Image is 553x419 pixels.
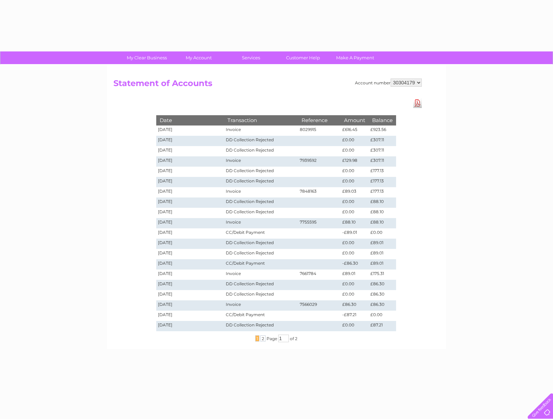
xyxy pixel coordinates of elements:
td: £129.98 [341,156,369,167]
td: £616.45 [341,125,369,136]
td: £0.00 [341,249,369,259]
td: [DATE] [156,239,224,249]
td: CC/Debit Payment [224,311,298,321]
td: [DATE] [156,280,224,290]
td: [DATE] [156,208,224,218]
td: Invoice [224,187,298,197]
td: [DATE] [156,146,224,156]
td: -£87.21 [341,311,369,321]
td: £0.00 [341,208,369,218]
td: 7755595 [298,218,341,228]
td: Invoice [224,156,298,167]
td: £89.03 [341,187,369,197]
td: £86.30 [341,300,369,311]
td: DD Collection Rejected [224,146,298,156]
td: DD Collection Rejected [224,321,298,331]
td: Invoice [224,300,298,311]
td: £86.30 [369,300,396,311]
td: £87.21 [369,321,396,331]
td: DD Collection Rejected [224,208,298,218]
td: DD Collection Rejected [224,177,298,187]
span: 2 [260,335,266,342]
td: £89.01 [341,270,369,280]
td: £177.13 [369,177,396,187]
span: 2 [295,336,297,341]
td: DD Collection Rejected [224,280,298,290]
a: Download Pdf [413,98,422,108]
td: £0.00 [341,197,369,208]
a: My Clear Business [119,51,175,64]
td: [DATE] [156,249,224,259]
td: £0.00 [341,167,369,177]
td: Invoice [224,218,298,228]
td: [DATE] [156,187,224,197]
td: £86.30 [369,290,396,300]
td: [DATE] [156,321,224,331]
td: £0.00 [341,280,369,290]
td: [DATE] [156,156,224,167]
td: DD Collection Rejected [224,167,298,177]
td: £0.00 [341,239,369,249]
td: £177.13 [369,187,396,197]
span: of [290,336,294,341]
td: £307.11 [369,146,396,156]
td: [DATE] [156,197,224,208]
td: [DATE] [156,218,224,228]
td: £0.00 [341,177,369,187]
td: DD Collection Rejected [224,136,298,146]
td: [DATE] [156,259,224,270]
td: £0.00 [341,321,369,331]
td: [DATE] [156,136,224,146]
td: £88.10 [369,197,396,208]
td: DD Collection Rejected [224,290,298,300]
td: DD Collection Rejected [224,249,298,259]
td: -£86.30 [341,259,369,270]
td: £89.01 [369,239,396,249]
td: £175.31 [369,270,396,280]
td: £307.11 [369,156,396,167]
span: Page [267,336,277,341]
td: 7848163 [298,187,341,197]
td: Invoice [224,270,298,280]
td: £88.10 [369,208,396,218]
td: [DATE] [156,177,224,187]
td: £0.00 [369,228,396,239]
td: -£89.01 [341,228,369,239]
th: Balance [369,115,396,125]
div: Account number [355,79,422,87]
td: 7566029 [298,300,341,311]
a: Services [223,51,279,64]
td: [DATE] [156,311,224,321]
td: £89.01 [369,249,396,259]
td: £0.00 [341,290,369,300]
td: CC/Debit Payment [224,228,298,239]
td: [DATE] [156,228,224,239]
h2: Statement of Accounts [113,79,422,92]
th: Date [156,115,224,125]
td: £89.01 [369,259,396,270]
td: CC/Debit Payment [224,259,298,270]
td: DD Collection Rejected [224,239,298,249]
td: [DATE] [156,300,224,311]
th: Amount [341,115,369,125]
a: Make A Payment [327,51,383,64]
td: £0.00 [341,136,369,146]
td: Invoice [224,125,298,136]
td: £0.00 [369,311,396,321]
td: £177.13 [369,167,396,177]
td: [DATE] [156,290,224,300]
td: £86.30 [369,280,396,290]
td: 7661784 [298,270,341,280]
td: £88.10 [369,218,396,228]
td: 7939592 [298,156,341,167]
td: [DATE] [156,270,224,280]
th: Transaction [224,115,298,125]
td: DD Collection Rejected [224,197,298,208]
td: [DATE] [156,125,224,136]
span: 1 [255,335,259,342]
a: My Account [171,51,227,64]
th: Reference [298,115,341,125]
td: 8029915 [298,125,341,136]
td: £0.00 [341,146,369,156]
td: £923.56 [369,125,396,136]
